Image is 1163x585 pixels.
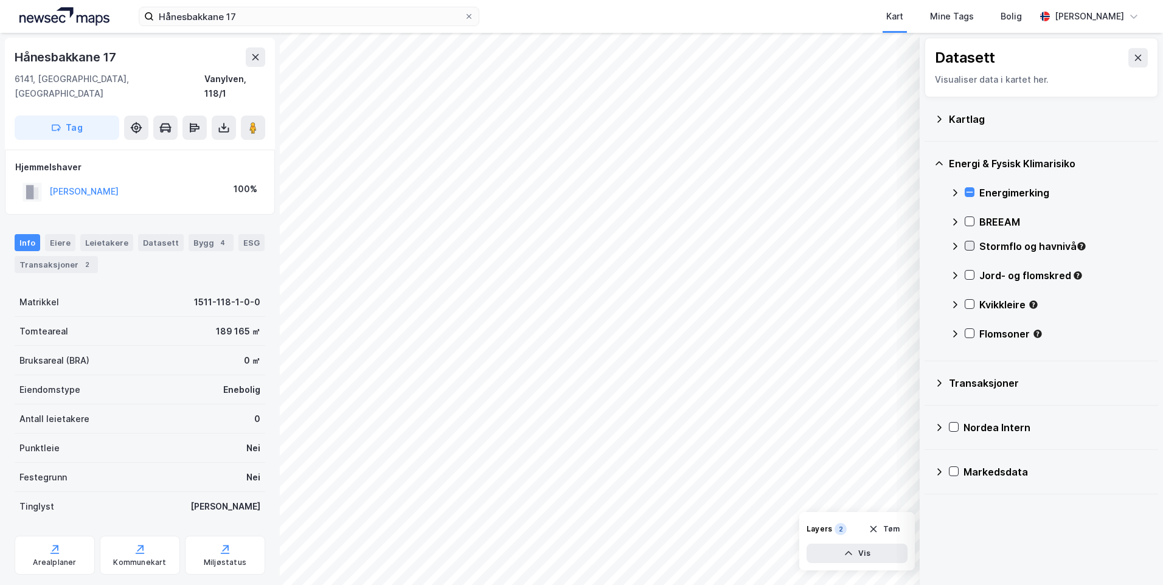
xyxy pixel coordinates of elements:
div: 100% [234,182,257,196]
div: Bygg [189,234,234,251]
div: Miljøstatus [204,558,246,567]
div: [PERSON_NAME] [190,499,260,514]
div: Enebolig [223,382,260,397]
input: Søk på adresse, matrikkel, gårdeiere, leietakere eller personer [154,7,464,26]
div: Punktleie [19,441,60,455]
div: Hånesbakkane 17 [15,47,119,67]
div: 4 [217,237,229,249]
div: Kvikkleire [979,297,1148,312]
div: [PERSON_NAME] [1055,9,1124,24]
div: Datasett [138,234,184,251]
div: Energi & Fysisk Klimarisiko [949,156,1148,171]
div: Tooltip anchor [1028,299,1039,310]
div: Festegrunn [19,470,67,485]
div: Eiere [45,234,75,251]
div: Hjemmelshaver [15,160,265,175]
div: 6141, [GEOGRAPHIC_DATA], [GEOGRAPHIC_DATA] [15,72,204,101]
div: Kommunekart [113,558,166,567]
div: 1511-118-1-0-0 [194,295,260,310]
div: Arealplaner [33,558,76,567]
div: Nei [246,441,260,455]
div: Mine Tags [930,9,974,24]
div: Jord- og flomskred [979,268,1148,283]
div: Transaksjoner [15,256,98,273]
img: logo.a4113a55bc3d86da70a041830d287a7e.svg [19,7,109,26]
div: BREEAM [979,215,1148,229]
div: 2 [81,258,93,271]
div: Leietakere [80,234,133,251]
div: Markedsdata [963,465,1148,479]
div: Kart [886,9,903,24]
div: Info [15,234,40,251]
div: Antall leietakere [19,412,89,426]
div: Tooltip anchor [1072,270,1083,281]
div: Nei [246,470,260,485]
div: Bruksareal (BRA) [19,353,89,368]
div: 189 165 ㎡ [216,324,260,339]
div: Layers [807,524,832,534]
iframe: Chat Widget [1102,527,1163,585]
button: Vis [807,544,908,563]
div: Tinglyst [19,499,54,514]
div: Energimerking [979,185,1148,200]
div: Bolig [1001,9,1022,24]
div: Matrikkel [19,295,59,310]
div: Flomsoner [979,327,1148,341]
div: Vanylven, 118/1 [204,72,265,101]
button: Tøm [861,519,908,539]
div: Kartlag [949,112,1148,126]
div: ESG [238,234,265,251]
div: Transaksjoner [949,376,1148,390]
div: Visualiser data i kartet her. [935,72,1148,87]
div: Tomteareal [19,324,68,339]
div: Tooltip anchor [1032,328,1043,339]
div: Nordea Intern [963,420,1148,435]
div: Stormflo og havnivå [979,239,1148,254]
div: Eiendomstype [19,382,80,397]
button: Tag [15,116,119,140]
div: Tooltip anchor [1076,241,1087,252]
div: 0 ㎡ [244,353,260,368]
div: 0 [254,412,260,426]
div: 2 [835,523,847,535]
div: Datasett [935,48,995,67]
